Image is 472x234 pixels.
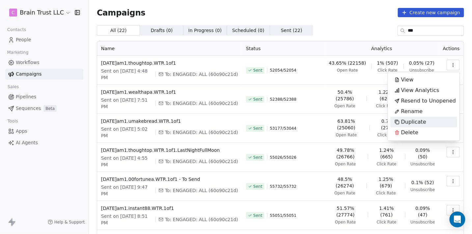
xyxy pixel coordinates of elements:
span: Duplicate [401,118,426,126]
div: Suggestions [391,75,457,138]
span: Rename [401,108,423,116]
span: Delete [401,129,419,137]
span: Resend to Unopened [401,97,456,105]
span: View [401,76,414,84]
span: View Analytics [401,86,439,94]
